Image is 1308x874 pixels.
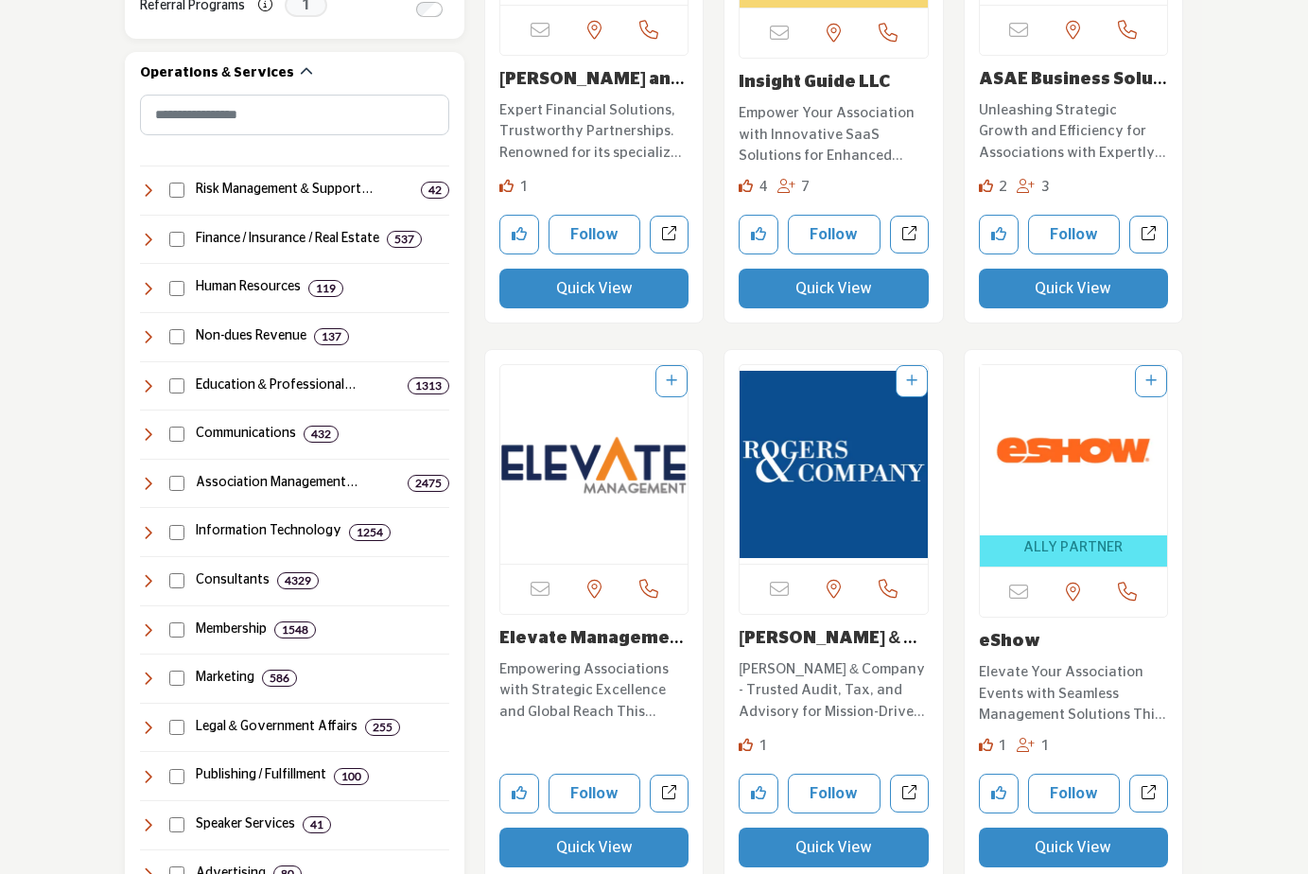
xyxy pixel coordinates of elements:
[169,769,184,784] input: Select Publishing / Fulfillment checkbox
[322,330,341,343] b: 137
[169,281,184,296] input: Select Human Resources checkbox
[499,774,539,813] button: Like company
[316,282,336,295] b: 119
[740,365,927,564] img: Rogers & Company PLLC
[979,96,1168,165] a: Unleashing Strategic Growth and Efficiency for Associations with Expertly Tailored Solutions Empo...
[980,365,1167,568] a: Open Listing in new tab
[415,379,442,393] b: 1313
[999,180,1007,194] span: 2
[740,365,927,564] a: Open Listing in new tab
[499,71,685,109] a: [PERSON_NAME] and Company C...
[270,672,289,685] b: 586
[650,775,689,813] a: Open elevate-management-company in new tab
[196,327,306,346] h4: Non-dues Revenue: Programs like affinity partnerships, sponsorships, and other revenue-generating...
[1041,739,1050,753] span: 1
[1145,375,1157,388] a: Add To List
[1017,177,1050,199] div: Followers
[980,365,1167,535] img: eShow
[499,179,514,193] i: Like
[979,828,1168,867] button: Quick View
[1028,215,1120,254] button: Follow
[274,621,316,638] div: 1548 Results For Membership
[196,425,296,444] h4: Communications: Services for messaging, public relations, video production, webinars, and content...
[169,525,184,540] input: Select Information Technology checkbox
[739,74,890,91] a: Insight Guide LLC
[890,775,929,813] a: Open rogers-company-pllc in new tab
[788,215,880,254] button: Follow
[196,278,301,297] h4: Human Resources: Services and solutions for employee management, benefits, recruiting, compliance...
[739,630,927,668] a: [PERSON_NAME] & Company PLL...
[499,269,689,308] button: Quick View
[262,670,297,687] div: 586 Results For Marketing
[169,671,184,686] input: Select Marketing checkbox
[759,739,768,753] span: 1
[739,655,928,724] a: [PERSON_NAME] & Company - Trusted Audit, Tax, and Advisory for Mission-Driven Organizations At [P...
[739,98,928,167] a: Empower Your Association with Innovative SaaS Solutions for Enhanced Engagement and Revenue Growt...
[801,180,810,194] span: 7
[415,477,442,490] b: 2475
[196,571,270,590] h4: Consultants: Expert guidance across various areas, including technology, marketing, leadership, f...
[979,633,1040,650] a: eShow
[499,630,689,668] a: Elevate Management C...
[311,428,331,441] b: 432
[666,375,677,388] a: Add To List
[196,376,401,395] h4: Education & Professional Development: Training, certification, career development, and learning s...
[739,73,928,94] h3: Insight Guide LLC
[169,427,184,442] input: Select Communications checkbox
[739,269,928,308] button: Quick View
[979,70,1168,91] h3: ASAE Business Solutions
[314,328,349,345] div: 137 Results For Non-dues Revenue
[499,215,539,254] button: Like company
[499,96,689,165] a: Expert Financial Solutions, Trustworthy Partnerships. Renowned for its specialized services in th...
[739,738,753,752] i: Like
[1017,736,1050,758] div: Followers
[421,182,449,199] div: 42 Results For Risk Management & Support Services
[979,774,1019,813] button: Like company
[549,774,640,813] button: Follow
[196,718,358,737] h4: Legal & Government Affairs: Legal services, advocacy, lobbying, and government relations to suppo...
[1129,775,1168,813] a: Open eshow in new tab
[334,768,369,785] div: 100 Results For Publishing / Fulfillment
[739,629,928,650] h3: Rogers & Company PLLC
[890,216,929,254] a: Open insight-guide in new tab
[1041,180,1050,194] span: 3
[906,375,917,388] a: Add To List
[303,816,331,833] div: 41 Results For Speaker Services
[979,100,1168,165] p: Unleashing Strategic Growth and Efficiency for Associations with Expertly Tailored Solutions Empo...
[739,179,753,193] i: Likes
[282,623,308,637] b: 1548
[196,230,380,249] h4: Finance / Insurance / Real Estate: Financial management, accounting, insurance, banking, payroll,...
[979,657,1168,726] a: Elevate Your Association Events with Seamless Management Solutions This company specializes in pr...
[500,365,688,564] a: Open Listing in new tab
[308,280,343,297] div: 119 Results For Human Resources
[549,215,640,254] button: Follow
[169,232,184,247] input: Select Finance / Insurance / Real Estate checkbox
[341,770,361,783] b: 100
[169,622,184,638] input: Select Membership checkbox
[739,215,778,254] button: Like company
[349,524,391,541] div: 1254 Results For Information Technology
[739,103,928,167] p: Empower Your Association with Innovative SaaS Solutions for Enhanced Engagement and Revenue Growt...
[739,774,778,813] button: Like company
[979,269,1168,308] button: Quick View
[499,659,689,724] p: Empowering Associations with Strategic Excellence and Global Reach This company is a leading prov...
[499,100,689,165] p: Expert Financial Solutions, Trustworthy Partnerships. Renowned for its specialized services in th...
[408,475,449,492] div: 2475 Results For Association Management Company (AMC)
[196,669,254,688] h4: Marketing: Strategies and services for audience acquisition, branding, research, and digital and ...
[169,817,184,832] input: Select Speaker Services checkbox
[196,522,341,541] h4: Information Technology: Technology solutions, including software, cybersecurity, cloud computing,...
[169,183,184,198] input: Select Risk Management & Support Services checkbox
[428,184,442,197] b: 42
[408,377,449,394] div: 1313 Results For Education & Professional Development
[196,181,414,200] h4: Risk Management & Support Services: Services for cancellation insurance and transportation soluti...
[739,659,928,724] p: [PERSON_NAME] & Company - Trusted Audit, Tax, and Advisory for Mission-Driven Organizations At [P...
[196,474,401,493] h4: Association Management Company (AMC): Professional management, strategic guidance, and operationa...
[788,774,880,813] button: Follow
[373,721,392,734] b: 255
[310,818,323,831] b: 41
[979,71,1167,109] a: ASAE Business Soluti...
[979,662,1168,726] p: Elevate Your Association Events with Seamless Management Solutions This company specializes in pr...
[169,476,184,491] input: Select Association Management Company (AMC) checkbox
[500,365,688,564] img: Elevate Management Company
[196,815,295,834] h4: Speaker Services: Expert speakers, coaching, and leadership development programs, along with spea...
